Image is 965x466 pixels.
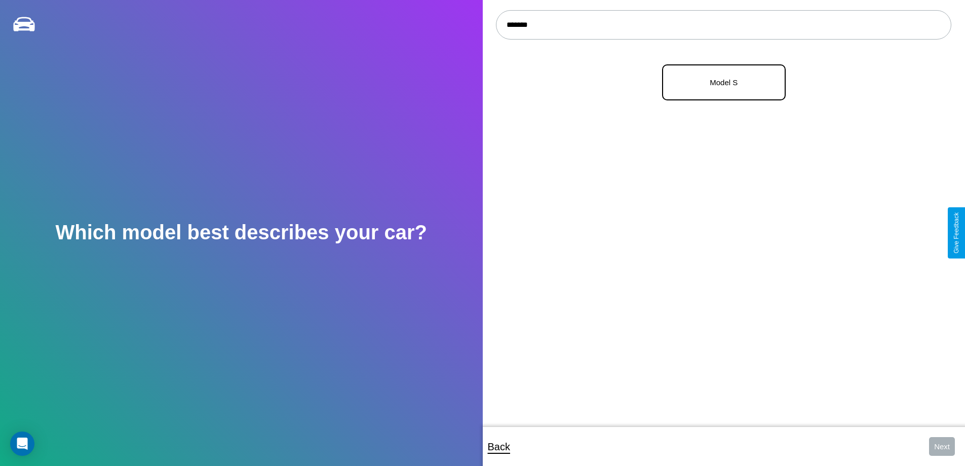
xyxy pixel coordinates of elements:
[55,221,427,244] h2: Which model best describes your car?
[953,212,960,254] div: Give Feedback
[488,438,510,456] p: Back
[10,432,34,456] div: Open Intercom Messenger
[673,76,775,89] p: Model S
[929,437,955,456] button: Next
